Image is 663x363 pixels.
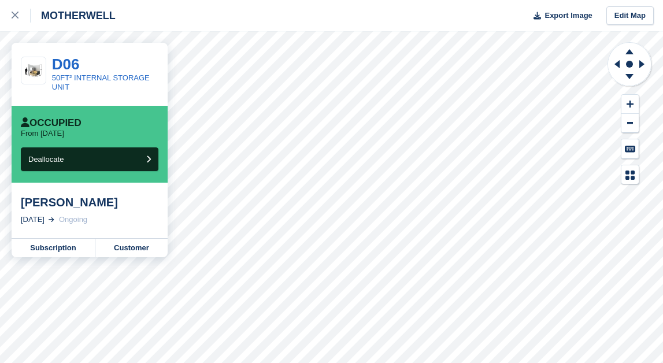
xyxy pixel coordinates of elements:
[621,139,639,158] button: Keyboard Shortcuts
[28,155,64,164] span: Deallocate
[52,73,150,91] a: 50FT² INTERNAL STORAGE UNIT
[527,6,592,25] button: Export Image
[621,165,639,184] button: Map Legend
[621,95,639,114] button: Zoom In
[59,214,87,225] div: Ongoing
[21,129,64,138] p: From [DATE]
[95,239,168,257] a: Customer
[21,117,82,129] div: Occupied
[545,10,592,21] span: Export Image
[49,217,54,222] img: arrow-right-light-icn-cde0832a797a2874e46488d9cf13f60e5c3a73dbe684e267c42b8395dfbc2abf.svg
[21,147,158,171] button: Deallocate
[621,114,639,133] button: Zoom Out
[606,6,654,25] a: Edit Map
[31,9,116,23] div: MOTHERWELL
[21,195,158,209] div: [PERSON_NAME]
[12,239,95,257] a: Subscription
[52,55,80,73] a: D06
[21,61,46,79] img: 50-sqft-unit%20(1).jpg
[21,214,45,225] div: [DATE]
